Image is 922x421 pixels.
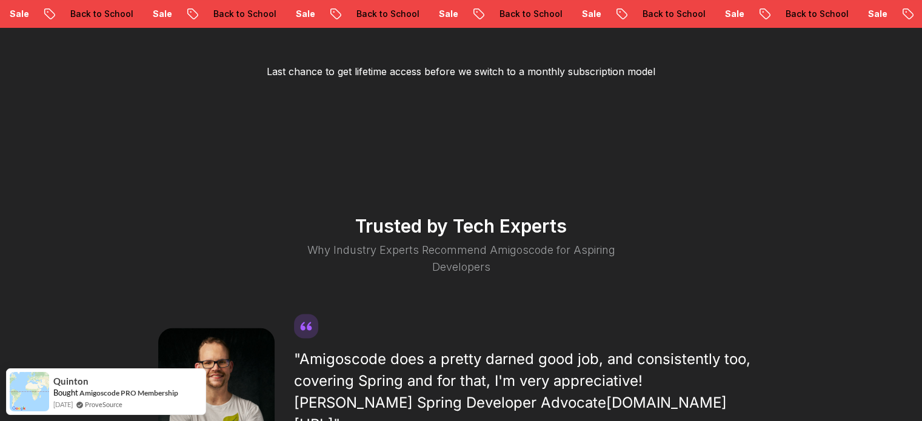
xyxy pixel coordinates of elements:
img: provesource social proof notification image [10,372,49,411]
p: Back to School [486,8,569,20]
p: Back to School [629,8,712,20]
span: Quinton [53,376,89,386]
p: Sale [282,8,321,20]
p: Sale [426,8,464,20]
p: Sale [855,8,894,20]
p: Sale [712,8,750,20]
a: Amigoscode PRO Membership [79,388,178,398]
p: Why Industry Experts Recommend Amigoscode for Aspiring Developers [287,241,636,275]
span: Bought [53,388,78,397]
p: Back to School [57,8,139,20]
p: Back to School [200,8,282,20]
p: Sale [139,8,178,20]
span: [DATE] [53,399,73,409]
p: Sale [569,8,607,20]
p: Back to School [772,8,855,20]
p: Last chance to get lifetime access before we switch to a monthly subscription model [267,64,655,79]
p: Back to School [343,8,426,20]
h2: Trusted by Tech Experts [98,214,825,236]
a: ProveSource [85,399,122,409]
